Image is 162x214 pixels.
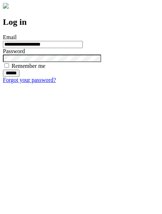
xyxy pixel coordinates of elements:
label: Remember me [12,63,45,69]
a: Forgot your password? [3,77,56,83]
img: logo-4e3dc11c47720685a147b03b5a06dd966a58ff35d612b21f08c02c0306f2b779.png [3,3,9,9]
label: Password [3,48,25,54]
label: Email [3,34,17,40]
h2: Log in [3,17,159,27]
